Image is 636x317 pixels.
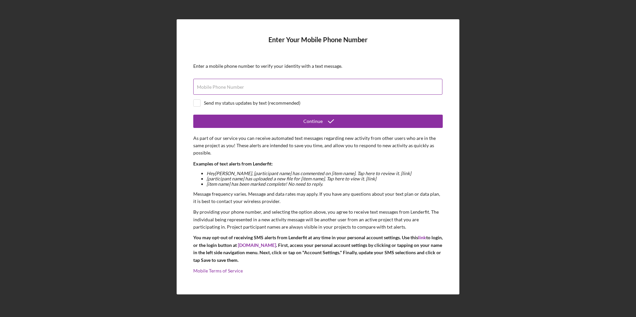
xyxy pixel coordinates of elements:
[193,160,443,167] p: Examples of text alerts from Lenderfit:
[193,208,443,231] p: By providing your phone number, and selecting the option above, you agree to receive text message...
[197,84,244,90] label: Mobile Phone Number
[193,234,443,264] p: You may opt-out of receiving SMS alerts from Lenderfit at any time in your personal account setti...
[204,100,300,106] div: Send my status updates by text (recommended)
[303,115,323,128] div: Continue
[207,171,443,176] li: Hey [PERSON_NAME] , [participant name] has commented on [item name]. Tap here to review it. [link]
[193,268,243,273] a: Mobile Terms of Service
[207,176,443,181] li: [participant name] has uploaded a new file for [item name]. Tap here to view it. [link]
[193,190,443,205] p: Message frequency varies. Message and data rates may apply. If you have any questions about your ...
[238,242,276,248] a: [DOMAIN_NAME]
[193,36,443,53] h4: Enter Your Mobile Phone Number
[193,115,443,128] button: Continue
[207,181,443,187] li: [item name] has been marked complete! No need to reply.
[418,235,426,240] a: link
[193,135,443,157] p: As part of our service you can receive automated text messages regarding new activity from other ...
[193,63,443,69] div: Enter a mobile phone number to verify your identity with a text message.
